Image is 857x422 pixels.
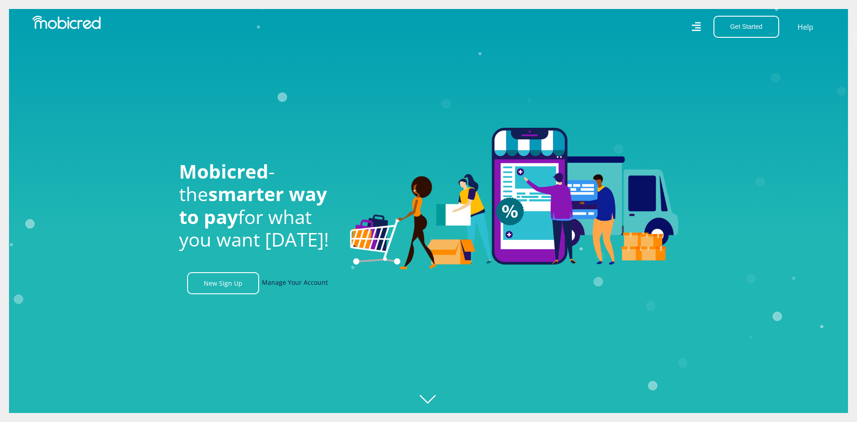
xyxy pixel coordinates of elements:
[179,158,269,184] span: Mobicred
[179,160,337,251] h1: - the for what you want [DATE]!
[713,16,779,38] button: Get Started
[797,21,814,33] a: Help
[350,128,678,270] img: Welcome to Mobicred
[179,181,327,229] span: smarter way to pay
[187,272,259,294] a: New Sign Up
[32,16,101,29] img: Mobicred
[262,272,328,294] a: Manage Your Account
